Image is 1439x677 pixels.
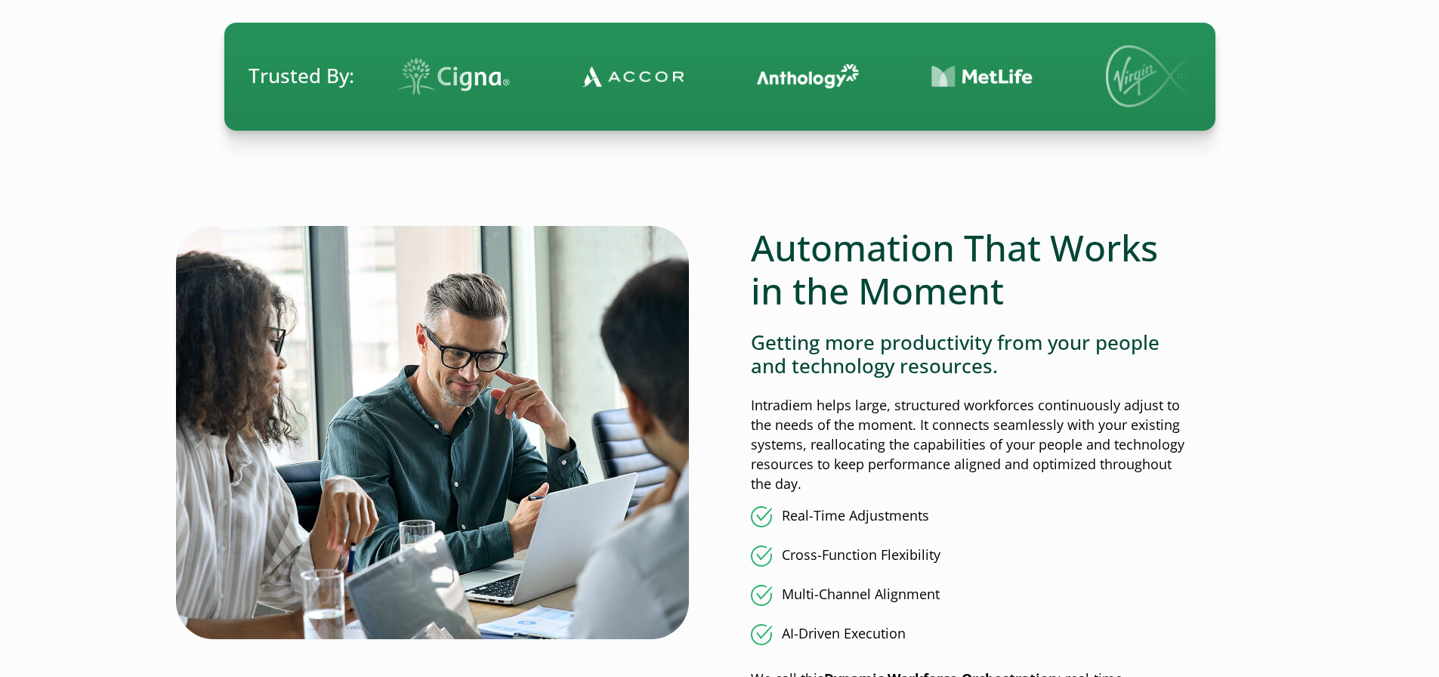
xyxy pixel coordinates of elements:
[751,585,1184,606] li: Multi-Channel Alignment
[751,396,1184,494] p: Intradiem helps large, structured workforces continuously adjust to the needs of the moment. It c...
[567,65,669,88] img: Contact Center Automation MetLife Logo
[751,506,1184,527] li: Real-Time Adjustments
[1068,60,1189,92] img: Centrica logo.
[751,546,1184,567] li: Cross-Function Flexibility
[751,624,1184,645] li: AI-Driven Execution
[176,226,689,639] img: Under pressure
[742,45,848,107] img: Virgin Media logo.
[751,331,1184,378] h4: Getting more productivity from your people and technology resources.
[249,62,354,90] span: Trusted By:
[751,226,1184,313] h2: Automation That Works in the Moment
